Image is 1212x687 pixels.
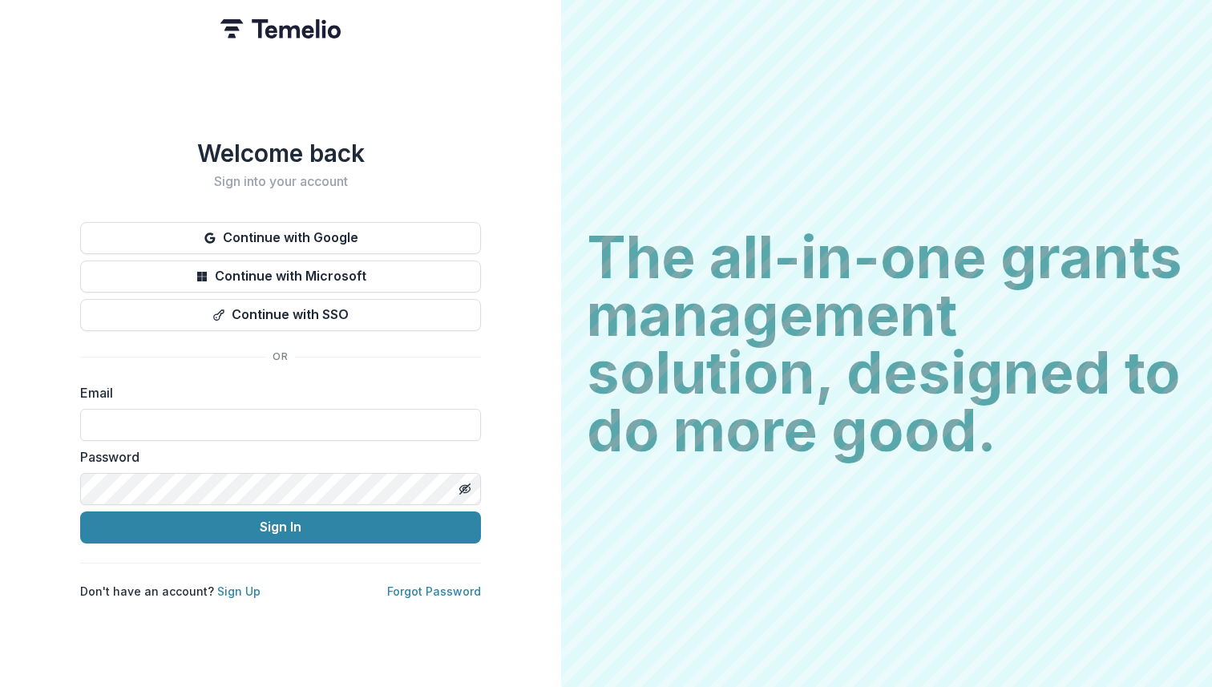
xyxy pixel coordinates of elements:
h2: Sign into your account [80,174,481,189]
button: Continue with SSO [80,299,481,331]
button: Continue with Microsoft [80,261,481,293]
h1: Welcome back [80,139,481,168]
label: Email [80,383,471,402]
a: Sign Up [217,584,261,598]
img: Temelio [220,19,341,38]
a: Forgot Password [387,584,481,598]
button: Sign In [80,511,481,544]
button: Continue with Google [80,222,481,254]
button: Toggle password visibility [452,476,478,502]
p: Don't have an account? [80,583,261,600]
label: Password [80,447,471,467]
